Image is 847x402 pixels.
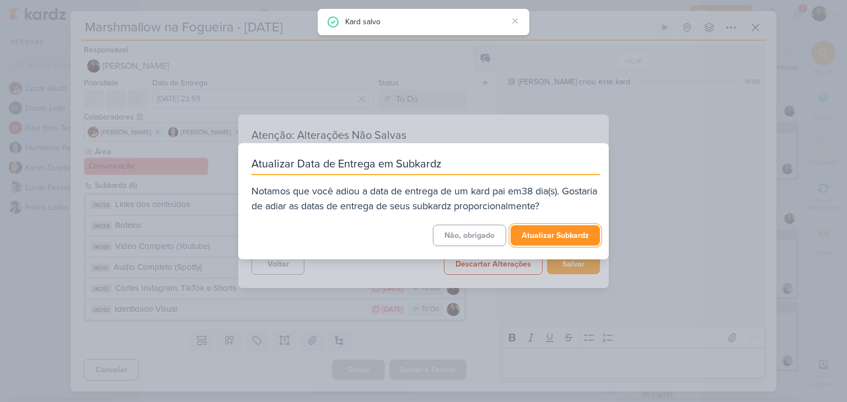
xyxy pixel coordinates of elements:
div: Notamos que você adiou a data de entrega de um kard pai em . Gostaria de adiar as datas de entreg... [251,184,600,214]
button: Atualizar Subkardz [511,225,600,246]
button: Não, obrigado [433,225,506,246]
div: Kard salvo [345,15,507,28]
b: 38 dia(s) [522,185,557,197]
div: Atualizar Data de Entrega em Subkardz [251,156,600,175]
